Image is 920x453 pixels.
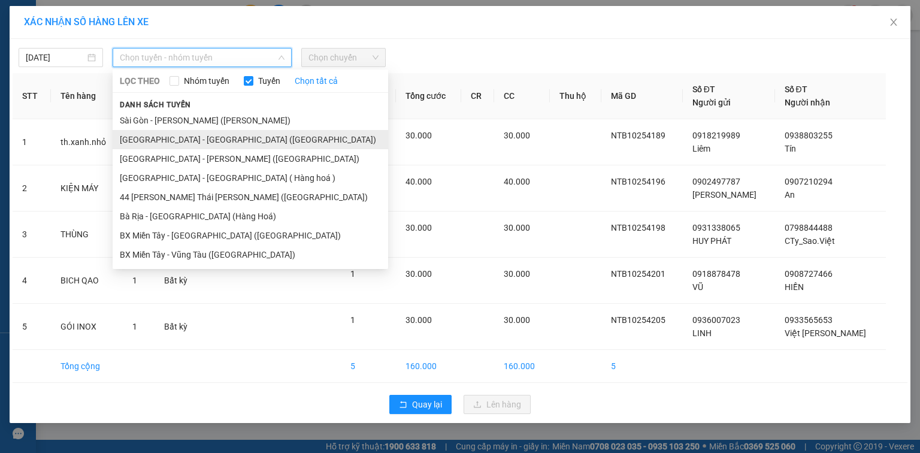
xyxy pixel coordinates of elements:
td: 2 [13,165,51,212]
div: Ngân [10,25,104,39]
button: uploadLên hàng [464,395,531,414]
span: 0918878478 [692,269,740,279]
span: 0918219989 [692,131,740,140]
li: BX Miền Tây - [GEOGRAPHIC_DATA] ([GEOGRAPHIC_DATA]) [113,226,388,245]
span: 30.000 [405,269,432,279]
button: Close [877,6,910,40]
input: 14/10/2025 [26,51,85,64]
th: CR [461,73,494,119]
th: STT [13,73,51,119]
span: HUY PHÁT [692,236,731,246]
td: 160.000 [396,350,462,383]
span: VŨ [692,282,703,292]
span: NTB10254198 [611,223,665,232]
td: GÓI INOX [51,304,123,350]
td: 5 [341,350,396,383]
span: 0902497787 [692,177,740,186]
button: rollbackQuay lại [389,395,452,414]
span: NTB10254196 [611,177,665,186]
span: Người gửi [692,98,731,107]
span: LỌC THEO [120,74,160,87]
div: Tên hàng: 7thùng+kiện.thùng ( : 8 ) [10,87,205,117]
td: th.xanh.nhỏ [51,119,123,165]
div: 0983727260 [112,39,205,56]
td: 160.000 [494,350,550,383]
span: Danh sách tuyến [113,99,198,110]
span: Tín [785,144,796,153]
span: Chọn chuyến [308,49,379,67]
span: 40.000 [405,177,432,186]
span: XÁC NHẬN SỐ HÀNG LÊN XE [24,16,149,28]
td: 5 [13,304,51,350]
th: CC [494,73,550,119]
span: 30.000 [504,315,530,325]
span: 0936007023 [692,315,740,325]
div: Diễm [112,25,205,39]
span: Số ĐT [692,84,715,94]
li: [GEOGRAPHIC_DATA] - [GEOGRAPHIC_DATA] ( Hàng hoá ) [113,168,388,188]
span: 30.000 [504,269,530,279]
td: BICH QAO [51,258,123,304]
span: 30.000 [405,315,432,325]
div: 0937371887 [10,39,104,56]
span: 30.000 [405,223,432,232]
span: down [278,54,285,61]
span: 1 [132,322,137,331]
span: NTB10254205 [611,315,665,325]
td: 1 [13,119,51,165]
td: Tổng cộng [51,350,123,383]
span: 30.000 [504,131,530,140]
th: Tên hàng [51,73,123,119]
span: Quay lại [412,398,442,411]
span: 0938803255 [785,131,833,140]
span: 1 [350,269,355,279]
span: Việt [PERSON_NAME] [785,328,866,338]
span: LINH [692,328,712,338]
th: Mã GD [601,73,683,119]
div: 160.000 [110,63,207,80]
td: 4 [13,258,51,304]
span: HIỀN [785,282,804,292]
td: Bất kỳ [155,304,202,350]
span: rollback [399,400,407,410]
span: Người nhận [785,98,830,107]
span: 0933565653 [785,315,833,325]
span: close [889,17,898,27]
span: 30.000 [405,131,432,140]
td: 3 [13,212,51,258]
span: 0908727466 [785,269,833,279]
td: THÙNG [51,212,123,258]
div: 44 NTB [10,10,104,25]
li: [GEOGRAPHIC_DATA] - [GEOGRAPHIC_DATA] ([GEOGRAPHIC_DATA]) [113,130,388,149]
span: 0931338065 [692,223,740,232]
li: 44 [PERSON_NAME] Thái [PERSON_NAME] ([GEOGRAPHIC_DATA]) [113,188,388,207]
li: Bà Rịa - [GEOGRAPHIC_DATA] (Hàng Hoá) [113,207,388,226]
span: Liêm [692,144,710,153]
td: Bất kỳ [155,258,202,304]
th: Tổng cước [396,73,462,119]
td: 5 [601,350,683,383]
a: Chọn tất cả [295,74,338,87]
td: KIỆN MÁY [51,165,123,212]
span: An [785,190,795,200]
span: Chọn tuyến - nhóm tuyến [120,49,285,67]
span: NTB10254189 [611,131,665,140]
span: CTy_Sao.Việt [785,236,835,246]
span: Nhận: [112,11,141,24]
span: Tuyến [253,74,285,87]
span: Nhóm tuyến [179,74,234,87]
span: 1 [132,276,137,285]
span: 0907210294 [785,177,833,186]
span: Số ĐT [785,84,807,94]
span: [PERSON_NAME] [692,190,756,200]
span: 40.000 [504,177,530,186]
span: C : [110,66,120,78]
div: Bình Giã [112,10,205,25]
span: 30.000 [504,223,530,232]
span: 0798844488 [785,223,833,232]
span: NTB10254201 [611,269,665,279]
span: 1 [350,315,355,325]
span: Gửi: [10,11,29,24]
li: BX Miền Tây - Vũng Tàu ([GEOGRAPHIC_DATA]) [113,245,388,264]
li: [GEOGRAPHIC_DATA] - [PERSON_NAME] ([GEOGRAPHIC_DATA]) [113,149,388,168]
